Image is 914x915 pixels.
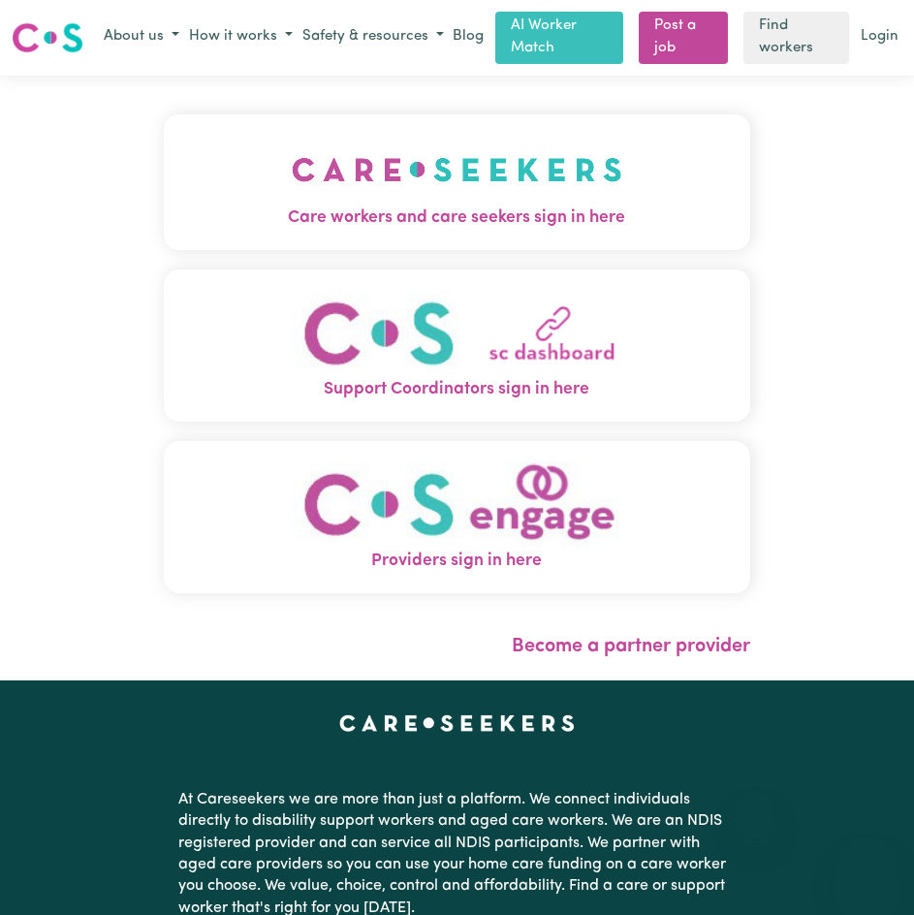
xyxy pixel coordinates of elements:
a: Login [857,22,902,52]
button: Providers sign in here [164,441,750,593]
span: Providers sign in here [164,548,750,573]
a: Careseekers logo [12,16,83,60]
button: How it works [184,21,298,53]
button: Safety & resources [298,21,449,53]
button: Support Coordinators sign in here [164,269,750,422]
a: Become a partner provider [512,637,750,656]
a: Post a job [639,12,727,64]
iframe: Close message [736,791,774,830]
img: Careseekers logo [12,20,83,55]
button: About us [99,21,184,53]
span: Support Coordinators sign in here [164,377,750,402]
iframe: Button to launch messaging window [836,837,898,899]
a: Blog [449,22,488,52]
button: Care workers and care seekers sign in here [164,114,750,250]
a: Find workers [743,12,849,64]
a: AI Worker Match [495,12,623,64]
span: Care workers and care seekers sign in here [164,205,750,231]
a: Careseekers home page [339,715,575,731]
